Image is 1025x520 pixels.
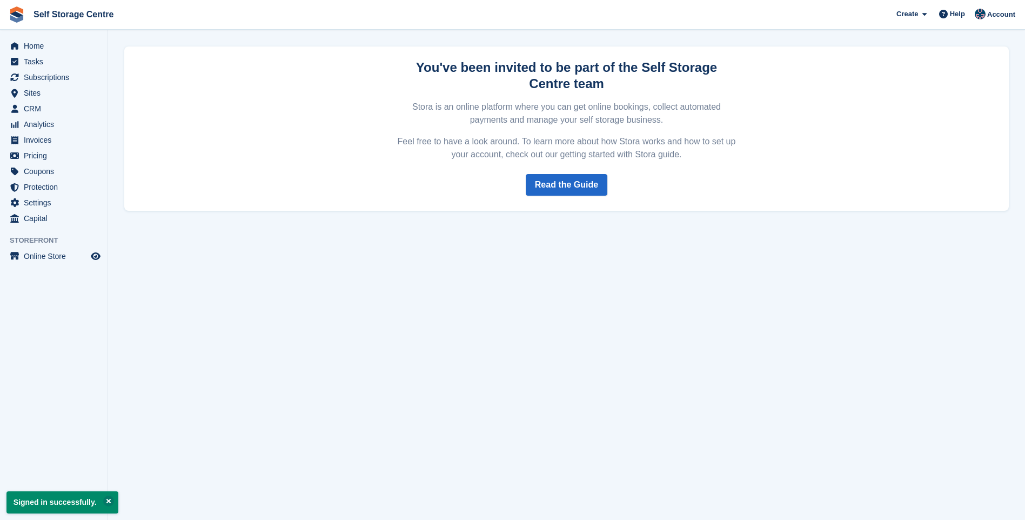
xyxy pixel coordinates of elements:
[6,491,118,514] p: Signed in successfully.
[9,6,25,23] img: stora-icon-8386f47178a22dfd0bd8f6a31ec36ba5ce8667c1dd55bd0f319d3a0aa187defe.svg
[24,38,89,54] span: Home
[5,70,102,85] a: menu
[24,179,89,195] span: Protection
[24,249,89,264] span: Online Store
[24,117,89,132] span: Analytics
[5,148,102,163] a: menu
[896,9,918,19] span: Create
[24,211,89,226] span: Capital
[5,132,102,148] a: menu
[24,54,89,69] span: Tasks
[24,148,89,163] span: Pricing
[5,249,102,264] a: menu
[24,101,89,116] span: CRM
[24,195,89,210] span: Settings
[526,174,607,196] a: Read the Guide
[5,38,102,54] a: menu
[29,5,118,23] a: Self Storage Centre
[5,117,102,132] a: menu
[5,195,102,210] a: menu
[5,211,102,226] a: menu
[24,164,89,179] span: Coupons
[10,235,108,246] span: Storefront
[24,70,89,85] span: Subscriptions
[396,101,738,126] p: Stora is an online platform where you can get online bookings, collect automated payments and man...
[5,54,102,69] a: menu
[24,85,89,101] span: Sites
[24,132,89,148] span: Invoices
[987,9,1015,20] span: Account
[5,164,102,179] a: menu
[416,60,717,91] strong: You've been invited to be part of the Self Storage Centre team
[5,179,102,195] a: menu
[950,9,965,19] span: Help
[5,85,102,101] a: menu
[5,101,102,116] a: menu
[975,9,986,19] img: Clair Cole
[89,250,102,263] a: Preview store
[396,135,738,161] p: Feel free to have a look around. To learn more about how Stora works and how to set up your accou...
